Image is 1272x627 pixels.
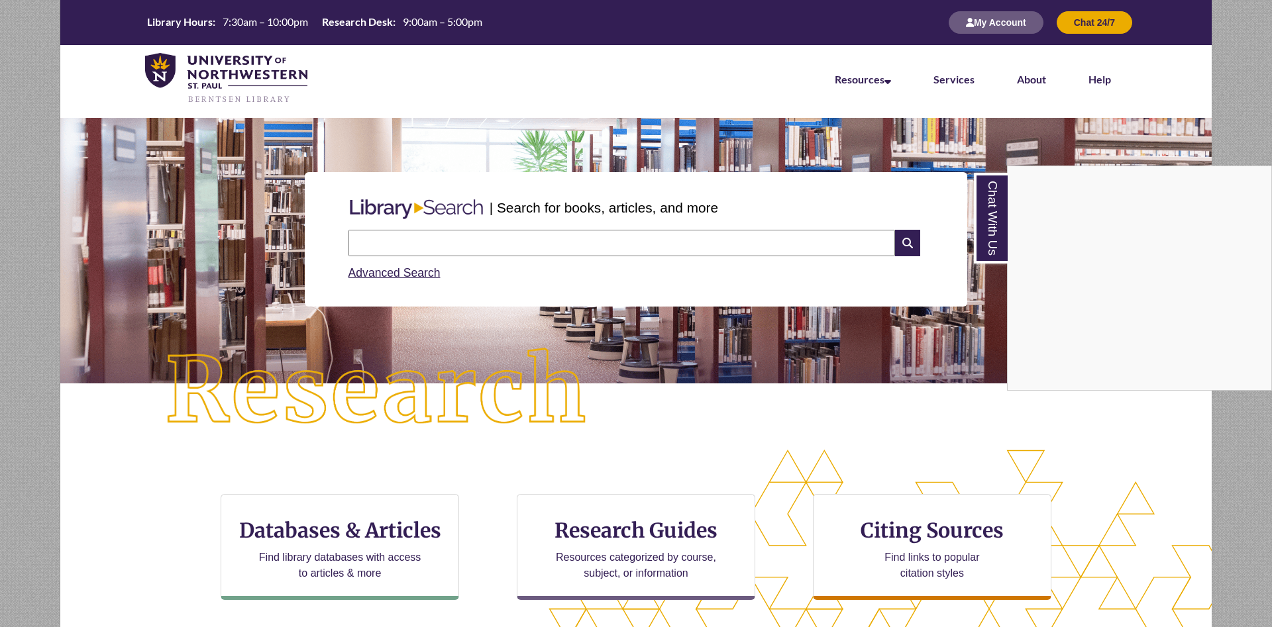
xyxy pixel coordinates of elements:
[835,73,891,85] a: Resources
[1088,73,1111,85] a: Help
[1007,166,1272,391] div: Chat With Us
[933,73,975,85] a: Services
[1008,166,1271,390] iframe: Chat Widget
[145,53,307,105] img: UNWSP Library Logo
[974,173,1008,264] a: Chat With Us
[1017,73,1046,85] a: About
